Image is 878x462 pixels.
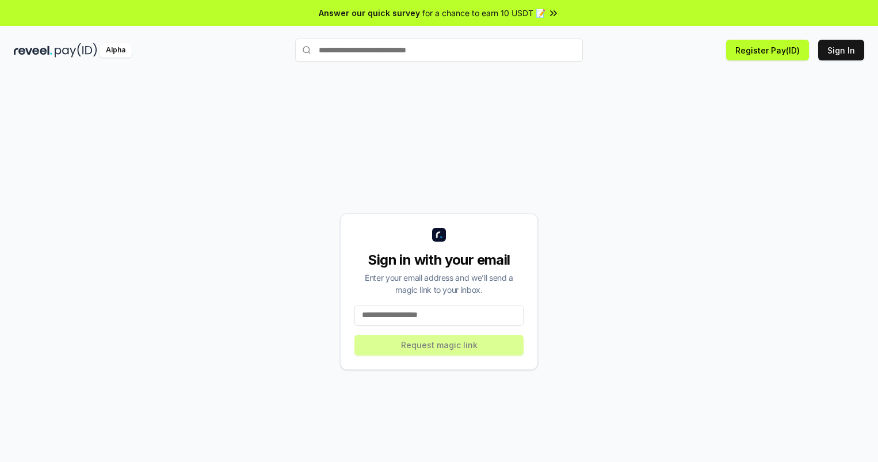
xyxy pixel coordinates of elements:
button: Register Pay(ID) [726,40,809,60]
div: Alpha [100,43,132,58]
img: pay_id [55,43,97,58]
span: for a chance to earn 10 USDT 📝 [422,7,545,19]
span: Answer our quick survey [319,7,420,19]
div: Sign in with your email [354,251,524,269]
img: logo_small [432,228,446,242]
button: Sign In [818,40,864,60]
img: reveel_dark [14,43,52,58]
div: Enter your email address and we’ll send a magic link to your inbox. [354,272,524,296]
